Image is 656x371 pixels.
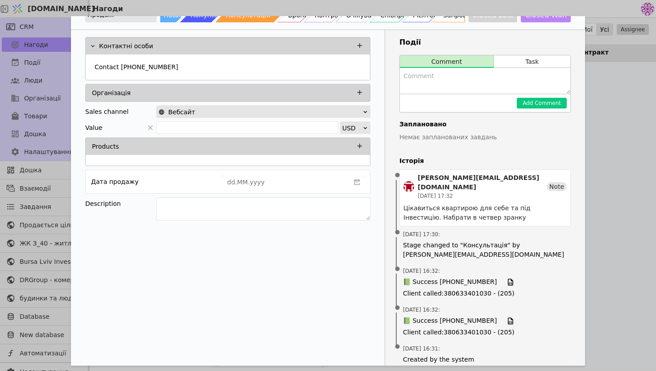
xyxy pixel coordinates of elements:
span: • [393,164,402,187]
h4: Історія [399,156,571,166]
span: [DATE] 16:31 : [403,345,440,353]
button: Add Comment [517,98,567,108]
span: [DATE] 17:30 : [403,230,440,238]
h4: Заплановано [399,120,571,129]
div: USD [342,122,362,134]
div: [DATE] 17:32 [418,192,547,200]
div: Description [85,197,156,210]
img: online-store.svg [158,109,165,115]
img: bo [403,181,414,192]
span: Created by the system [403,355,567,364]
span: [DATE] 16:32 : [403,267,440,275]
span: [DATE] 16:32 : [403,306,440,314]
div: Цікавиться квартирою для себе та під Інвестицію. Набрати в четвер зранку [403,204,567,222]
div: Add Opportunity [71,16,585,366]
svg: calender simple [354,179,360,185]
p: Contact [PHONE_NUMBER] [95,63,178,72]
div: [PERSON_NAME][EMAIL_ADDRESS][DOMAIN_NAME] [418,173,547,192]
p: Products [92,142,119,151]
span: • [393,221,402,244]
div: Note [547,182,567,191]
span: 📗 Success [PHONE_NUMBER] [403,277,497,287]
span: Stage changed to "Консультація" by [PERSON_NAME][EMAIL_ADDRESS][DOMAIN_NAME] [403,241,567,259]
div: Sales channel [85,105,129,118]
button: Comment [400,55,494,68]
span: Client called : 380633401030 - (205) [403,328,567,337]
span: Value [85,121,102,134]
span: • [393,336,402,358]
span: Client called : 380633401030 - (205) [403,289,567,298]
div: Дата продажу [91,175,138,188]
p: Контактні особи [99,42,153,51]
p: Організація [92,88,131,98]
span: • [393,297,402,320]
span: 📗 Success [PHONE_NUMBER] [403,316,497,326]
h3: Події [399,37,571,48]
span: • [393,258,402,281]
input: dd.MM.yyyy [222,176,350,188]
p: Немає запланованих завдань [399,133,571,142]
span: Вебсайт [168,106,195,118]
button: Task [494,55,570,68]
